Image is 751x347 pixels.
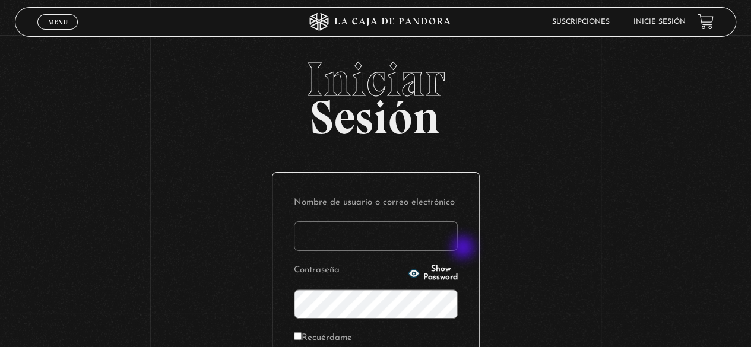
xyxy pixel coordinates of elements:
[423,265,458,282] span: Show Password
[408,265,458,282] button: Show Password
[294,332,302,340] input: Recuérdame
[294,262,405,280] label: Contraseña
[48,18,68,26] span: Menu
[44,28,72,36] span: Cerrar
[698,14,714,30] a: View your shopping cart
[552,18,610,26] a: Suscripciones
[294,194,458,212] label: Nombre de usuario o correo electrónico
[633,18,686,26] a: Inicie sesión
[15,56,736,103] span: Iniciar
[15,56,736,132] h2: Sesión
